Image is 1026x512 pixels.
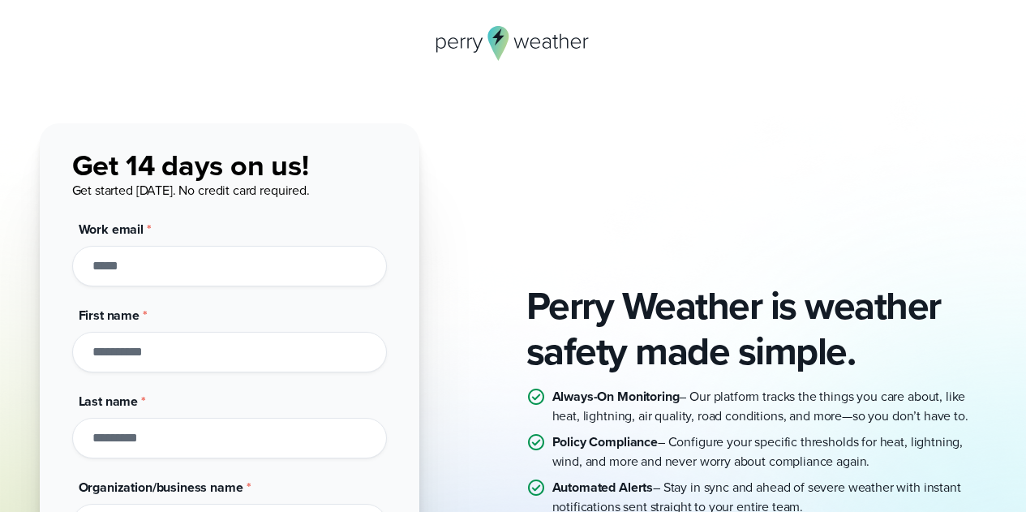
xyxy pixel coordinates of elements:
[79,478,243,497] span: Organization/business name
[79,392,139,411] span: Last name
[552,387,987,426] p: – Our platform tracks the things you care about, like heat, lightning, air quality, road conditio...
[72,181,310,200] span: Get started [DATE]. No credit card required.
[72,144,309,187] span: Get 14 days on us!
[552,432,987,471] p: – Configure your specific thresholds for heat, lightning, wind, and more and never worry about co...
[552,478,654,497] strong: Automated Alerts
[552,387,680,406] strong: Always-On Monitoring
[79,306,140,325] span: First name
[526,283,987,374] h2: Perry Weather is weather safety made simple.
[79,220,144,239] span: Work email
[552,432,658,451] strong: Policy Compliance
